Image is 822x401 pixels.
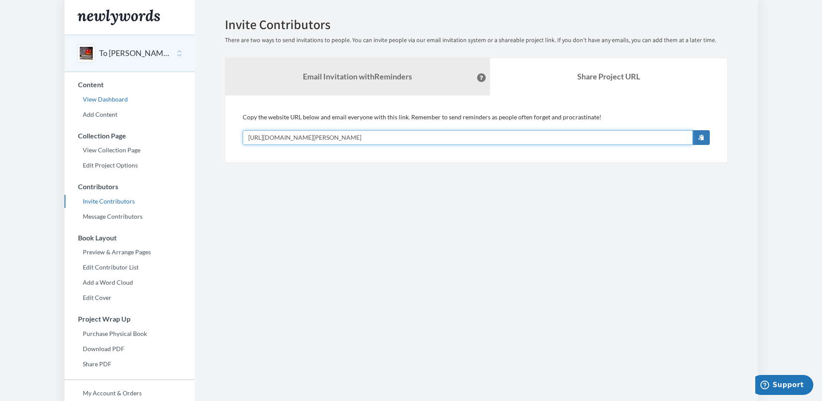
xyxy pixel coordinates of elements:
a: My Account & Orders [65,387,195,400]
a: Preview & Arrange Pages [65,246,195,259]
a: Add Content [65,108,195,121]
a: View Dashboard [65,93,195,106]
a: Edit Cover [65,291,195,304]
h3: Book Layout [65,234,195,242]
a: Edit Contributor List [65,261,195,274]
button: To [PERSON_NAME], With Gratitude [99,48,169,59]
h3: Collection Page [65,132,195,140]
a: Download PDF [65,342,195,355]
img: Newlywords logo [78,10,160,25]
h3: Content [65,81,195,89]
p: There are two ways to send invitations to people. You can invite people via our email invitation ... [225,36,728,45]
a: Purchase Physical Book [65,327,195,340]
h3: Project Wrap Up [65,315,195,323]
a: Invite Contributors [65,195,195,208]
h2: Invite Contributors [225,17,728,32]
div: Copy the website URL below and email everyone with this link. Remember to send reminders as peopl... [243,113,710,145]
a: View Collection Page [65,144,195,157]
a: Message Contributors [65,210,195,223]
iframe: Opens a widget where you can chat to one of our agents [755,375,813,397]
a: Edit Project Options [65,159,195,172]
strong: Email Invitation with Reminders [303,72,412,81]
h3: Contributors [65,183,195,191]
a: Add a Word Cloud [65,276,195,289]
a: Share PDF [65,358,195,371]
b: Share Project URL [577,72,640,81]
